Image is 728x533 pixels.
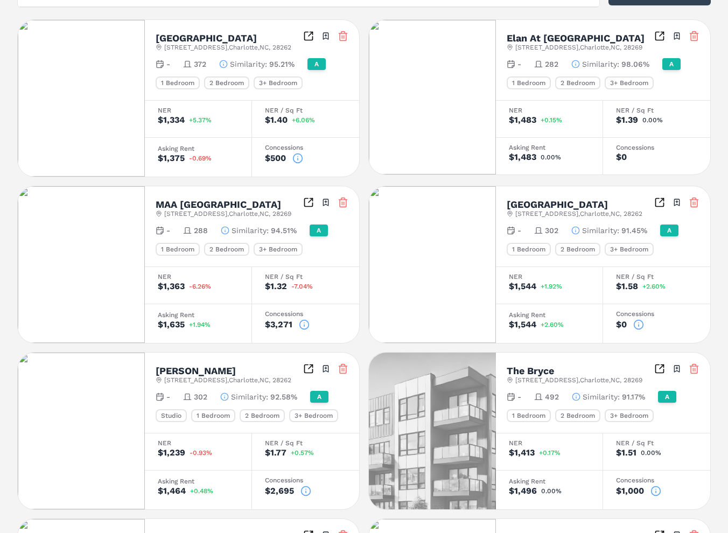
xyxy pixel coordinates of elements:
div: $1.58 [616,282,638,291]
div: $1,635 [158,320,185,329]
span: +1.92% [541,283,562,290]
span: +1.94% [189,321,211,328]
span: Similarity : [582,59,619,69]
span: - [166,391,170,402]
span: +2.60% [642,283,666,290]
span: 302 [545,225,558,236]
span: +6.06% [292,117,315,123]
div: Concessions [265,311,346,317]
div: $500 [265,154,286,163]
div: $1,000 [616,487,644,495]
div: 3+ Bedroom [289,409,338,422]
span: 0.00% [641,450,661,456]
span: 0.00% [541,154,561,160]
div: $0 [616,153,627,162]
div: Concessions [265,144,346,151]
div: 2 Bedroom [240,409,285,422]
h2: [GEOGRAPHIC_DATA] [156,33,257,43]
div: 3+ Bedroom [605,409,654,422]
div: NER / Sq Ft [265,440,346,446]
div: $1.51 [616,448,636,457]
div: $1,483 [509,153,536,162]
span: Similarity : [583,391,620,402]
span: - [517,225,521,236]
a: Inspect Comparables [654,363,665,374]
div: A [660,225,678,236]
div: NER [158,273,239,280]
div: $1,239 [158,448,185,457]
span: 91.17% [622,391,645,402]
div: 2 Bedroom [204,76,249,89]
div: Concessions [616,144,697,151]
div: $1,496 [509,487,537,495]
span: 95.21% [269,59,295,69]
div: 3+ Bedroom [605,243,654,256]
div: Asking Rent [509,312,590,318]
h2: The Bryce [507,366,554,376]
span: 98.06% [621,59,649,69]
div: NER / Sq Ft [616,440,697,446]
h2: Elan At [GEOGRAPHIC_DATA] [507,33,645,43]
a: Inspect Comparables [303,31,314,41]
span: [STREET_ADDRESS] , Charlotte , NC , 28262 [164,376,291,384]
div: NER [158,107,239,114]
span: [STREET_ADDRESS] , Charlotte , NC , 28262 [515,209,642,218]
div: 1 Bedroom [507,76,551,89]
span: +5.37% [189,117,212,123]
span: - [166,225,170,236]
div: 3+ Bedroom [254,243,303,256]
span: 94.51% [271,225,297,236]
span: - [166,59,170,69]
div: $1.77 [265,448,286,457]
span: 0.00% [541,488,562,494]
div: A [307,58,326,70]
span: 492 [545,391,559,402]
span: [STREET_ADDRESS] , Charlotte , NC , 28269 [515,376,642,384]
div: 3+ Bedroom [254,76,303,89]
div: A [310,225,328,236]
h2: MAA [GEOGRAPHIC_DATA] [156,200,281,209]
div: Studio [156,409,187,422]
div: Asking Rent [158,312,239,318]
div: NER [509,107,590,114]
span: +0.17% [539,450,561,456]
div: NER [509,273,590,280]
span: -6.26% [189,283,211,290]
div: $1.32 [265,282,287,291]
div: $1.40 [265,116,288,124]
div: $1,363 [158,282,185,291]
span: Similarity : [230,59,267,69]
div: $2,695 [265,487,294,495]
div: 3+ Bedroom [605,76,654,89]
div: Asking Rent [509,478,590,485]
div: NER / Sq Ft [265,273,346,280]
div: 1 Bedroom [156,243,200,256]
div: $1.39 [616,116,638,124]
div: $1,413 [509,448,535,457]
div: $1,375 [158,154,185,163]
span: 282 [545,59,558,69]
div: 2 Bedroom [555,409,600,422]
div: A [310,391,328,403]
h2: [PERSON_NAME] [156,366,236,376]
div: $1,483 [509,116,536,124]
span: 372 [194,59,206,69]
div: $1,544 [509,320,536,329]
span: 92.58% [270,391,297,402]
span: +0.15% [541,117,562,123]
a: Inspect Comparables [303,363,314,374]
div: $1,544 [509,282,536,291]
a: Inspect Comparables [654,31,665,41]
div: $1,334 [158,116,185,124]
span: -7.04% [291,283,313,290]
span: +0.57% [291,450,314,456]
span: 91.45% [621,225,647,236]
div: NER / Sq Ft [265,107,346,114]
div: Asking Rent [158,145,239,152]
div: $1,464 [158,487,186,495]
span: [STREET_ADDRESS] , Charlotte , NC , 28262 [164,43,291,52]
span: 288 [194,225,208,236]
div: NER [158,440,239,446]
span: -0.93% [190,450,212,456]
span: Similarity : [231,391,268,402]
